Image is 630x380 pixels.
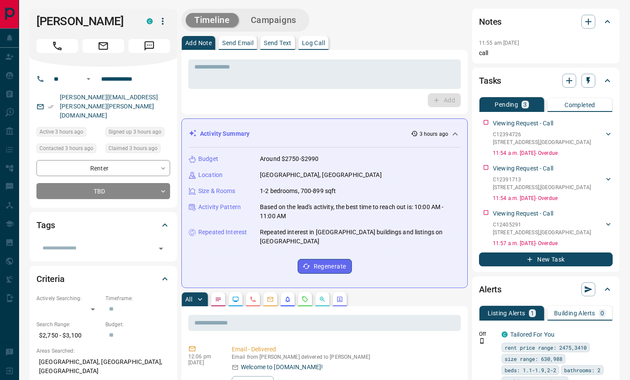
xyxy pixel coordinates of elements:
p: Viewing Request - Call [493,164,553,173]
h1: [PERSON_NAME] [36,14,134,28]
span: size range: 630,988 [505,354,562,363]
div: C12394726[STREET_ADDRESS],[GEOGRAPHIC_DATA] [493,129,613,148]
p: Off [479,330,496,338]
p: Around $2750-$2990 [260,154,318,164]
p: Budget: [105,321,170,328]
button: Open [155,242,167,255]
p: Size & Rooms [198,187,236,196]
div: Renter [36,160,170,176]
p: [GEOGRAPHIC_DATA], [GEOGRAPHIC_DATA], [GEOGRAPHIC_DATA] [36,355,170,378]
p: Based on the lead's activity, the best time to reach out is: 10:00 AM - 11:00 AM [260,203,460,221]
svg: Requests [302,296,308,303]
p: Budget [198,154,218,164]
p: [STREET_ADDRESS] , [GEOGRAPHIC_DATA] [493,183,591,191]
p: 0 [600,310,604,316]
svg: Notes [215,296,222,303]
p: Viewing Request - Call [493,209,553,218]
p: Add Note [185,40,212,46]
p: 1 [531,310,534,316]
p: 3 [523,102,527,108]
div: Alerts [479,279,613,300]
span: beds: 1.1-1.9,2-2 [505,366,556,374]
svg: Email Verified [48,104,54,110]
p: Pending [495,102,518,108]
p: Send Email [222,40,253,46]
div: Tue Sep 16 2025 [36,144,101,156]
svg: Push Notification Only [479,338,485,344]
p: [DATE] [188,360,219,366]
p: $2,750 - $3,100 [36,328,101,343]
p: Log Call [302,40,325,46]
p: Location [198,170,223,180]
span: Contacted 3 hours ago [39,144,93,153]
h2: Tags [36,218,55,232]
button: Open [83,74,94,84]
p: Completed [564,102,595,108]
p: Repeated interest in [GEOGRAPHIC_DATA] buildings and listings on [GEOGRAPHIC_DATA] [260,228,460,246]
span: rent price range: 2475,3410 [505,343,587,352]
p: Repeated Interest [198,228,247,237]
p: 3 hours ago [420,130,448,138]
span: Email [82,39,124,53]
p: Viewing Request - Call [493,119,553,128]
button: New Task [479,252,613,266]
p: 1-2 bedrooms, 700-899 sqft [260,187,336,196]
p: Send Text [264,40,292,46]
svg: Listing Alerts [284,296,291,303]
div: Activity Summary3 hours ago [189,126,460,142]
p: Building Alerts [554,310,595,316]
div: Tasks [479,70,613,91]
span: Signed up 3 hours ago [108,128,161,136]
button: Timeline [186,13,239,27]
button: Campaigns [242,13,305,27]
p: Welcome to [DOMAIN_NAME]! [241,363,323,372]
h2: Criteria [36,272,65,286]
svg: Lead Browsing Activity [232,296,239,303]
h2: Alerts [479,282,502,296]
svg: Emails [267,296,274,303]
div: Tue Sep 16 2025 [105,127,170,139]
div: Notes [479,11,613,32]
p: [STREET_ADDRESS] , [GEOGRAPHIC_DATA] [493,229,591,236]
div: Tue Sep 16 2025 [105,144,170,156]
p: C12405291 [493,221,591,229]
p: 11:55 am [DATE] [479,40,519,46]
div: Tags [36,215,170,236]
svg: Calls [249,296,256,303]
p: Activity Pattern [198,203,241,212]
p: C12394726 [493,131,591,138]
a: [PERSON_NAME][EMAIL_ADDRESS][PERSON_NAME][PERSON_NAME][DOMAIN_NAME] [60,94,158,119]
p: 11:54 a.m. [DATE] - Overdue [493,149,613,157]
div: condos.ca [147,18,153,24]
p: call [479,49,613,58]
a: Tailored For You [510,331,555,338]
div: C12391713[STREET_ADDRESS],[GEOGRAPHIC_DATA] [493,174,613,193]
p: Listing Alerts [488,310,525,316]
svg: Agent Actions [336,296,343,303]
p: Email - Delivered [232,345,457,354]
button: Regenerate [298,259,352,274]
p: Timeframe: [105,295,170,302]
p: [STREET_ADDRESS] , [GEOGRAPHIC_DATA] [493,138,591,146]
p: 11:57 a.m. [DATE] - Overdue [493,239,613,247]
h2: Tasks [479,74,501,88]
div: condos.ca [502,331,508,337]
span: Message [128,39,170,53]
p: [GEOGRAPHIC_DATA], [GEOGRAPHIC_DATA] [260,170,382,180]
p: Areas Searched: [36,347,170,355]
span: Active 3 hours ago [39,128,83,136]
p: 12:06 pm [188,354,219,360]
p: All [185,296,192,302]
div: C12405291[STREET_ADDRESS],[GEOGRAPHIC_DATA] [493,219,613,238]
span: Call [36,39,78,53]
h2: Notes [479,15,502,29]
p: Search Range: [36,321,101,328]
svg: Opportunities [319,296,326,303]
div: Criteria [36,269,170,289]
p: C12391713 [493,176,591,183]
span: Claimed 3 hours ago [108,144,157,153]
p: Actively Searching: [36,295,101,302]
p: 11:54 a.m. [DATE] - Overdue [493,194,613,202]
p: Email from [PERSON_NAME] delivered to [PERSON_NAME] [232,354,457,360]
span: bathrooms: 2 [564,366,600,374]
